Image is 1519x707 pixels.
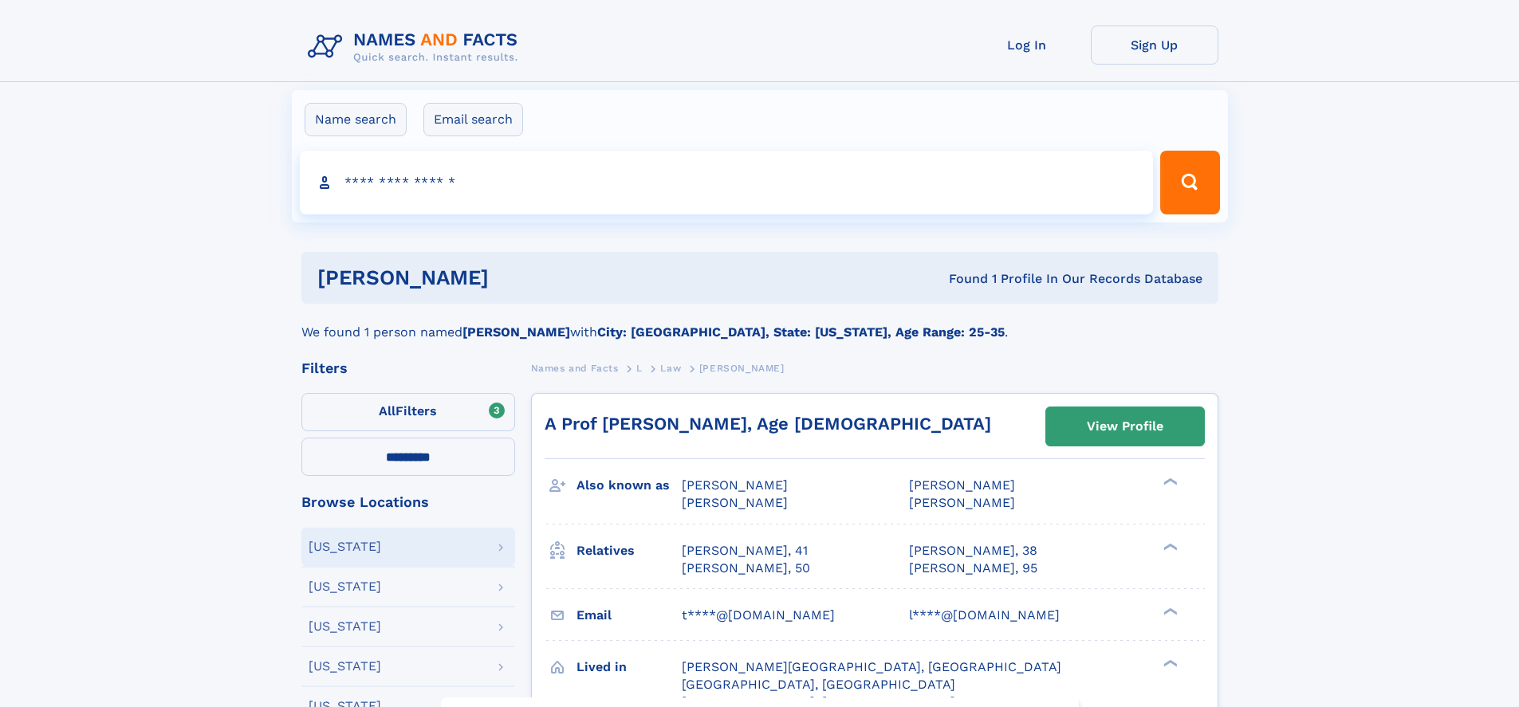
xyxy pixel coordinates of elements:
h3: Email [577,602,682,629]
div: ❯ [1159,606,1179,616]
div: Browse Locations [301,495,515,509]
a: [PERSON_NAME], 50 [682,560,810,577]
label: Filters [301,393,515,431]
span: Law [660,363,681,374]
span: [PERSON_NAME] [909,495,1015,510]
span: [PERSON_NAME] [682,495,788,510]
img: Logo Names and Facts [301,26,531,69]
a: [PERSON_NAME], 95 [909,560,1037,577]
span: L [636,363,643,374]
h1: [PERSON_NAME] [317,268,719,288]
h3: Relatives [577,537,682,564]
b: City: [GEOGRAPHIC_DATA], State: [US_STATE], Age Range: 25-35 [597,324,1005,340]
div: ❯ [1159,541,1179,552]
div: ❯ [1159,477,1179,487]
a: L [636,358,643,378]
label: Name search [305,103,407,136]
h3: Lived in [577,654,682,681]
span: [PERSON_NAME] [682,477,788,493]
span: [PERSON_NAME][GEOGRAPHIC_DATA], [GEOGRAPHIC_DATA] [682,659,1061,674]
div: ❯ [1159,658,1179,668]
a: Law [660,358,681,378]
a: View Profile [1046,407,1204,446]
a: [PERSON_NAME], 38 [909,542,1037,560]
a: [PERSON_NAME], 41 [682,542,808,560]
div: We found 1 person named with . [301,304,1218,342]
span: [GEOGRAPHIC_DATA], [GEOGRAPHIC_DATA] [682,677,955,692]
span: [PERSON_NAME] [909,477,1015,493]
a: Names and Facts [531,358,619,378]
a: Log In [963,26,1091,65]
div: [US_STATE] [309,620,381,633]
a: Sign Up [1091,26,1218,65]
input: search input [300,151,1154,214]
span: All [379,403,395,418]
div: Filters [301,361,515,375]
h3: Also known as [577,472,682,499]
div: [US_STATE] [309,580,381,593]
b: [PERSON_NAME] [462,324,570,340]
label: Email search [423,103,523,136]
div: Found 1 Profile In Our Records Database [718,270,1202,288]
span: [PERSON_NAME] [699,363,785,374]
div: View Profile [1087,408,1163,445]
div: [US_STATE] [309,540,381,553]
button: Search Button [1160,151,1219,214]
a: A Prof [PERSON_NAME], Age [DEMOGRAPHIC_DATA] [545,414,991,434]
div: [US_STATE] [309,660,381,673]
